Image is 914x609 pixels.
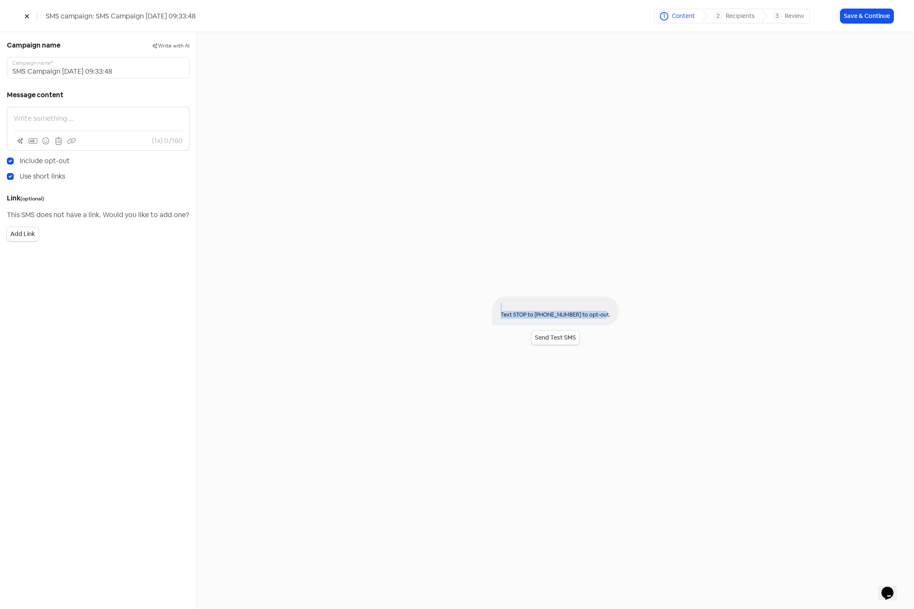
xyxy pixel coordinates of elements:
[46,11,196,21] span: SMS campaign: SMS Campaign [DATE] 09:33:48
[785,12,804,21] div: Review
[840,9,893,23] button: Save & Continue
[7,57,190,78] input: Campaign name*
[716,12,720,21] span: 2
[7,89,190,101] h5: Message content
[501,311,610,318] span: Text STOP to [PHONE_NUMBER] to opt-out.
[663,12,665,21] span: 1
[21,195,44,203] small: (optional)
[7,39,152,52] h5: Campaign name
[7,210,190,220] p: This SMS does not have a link. Would you like to add one?
[531,331,579,345] button: Send Test SMS
[20,156,70,166] label: Include opt-out
[7,192,190,205] h5: Link
[672,12,695,21] div: Content
[20,171,65,182] label: Use short links
[158,42,190,49] span: Write with AI
[7,227,39,241] button: Add Link
[775,12,779,21] span: 3
[726,12,754,21] div: Recipients
[152,136,183,146] div: (1x) 0/160
[878,575,905,600] iframe: chat widget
